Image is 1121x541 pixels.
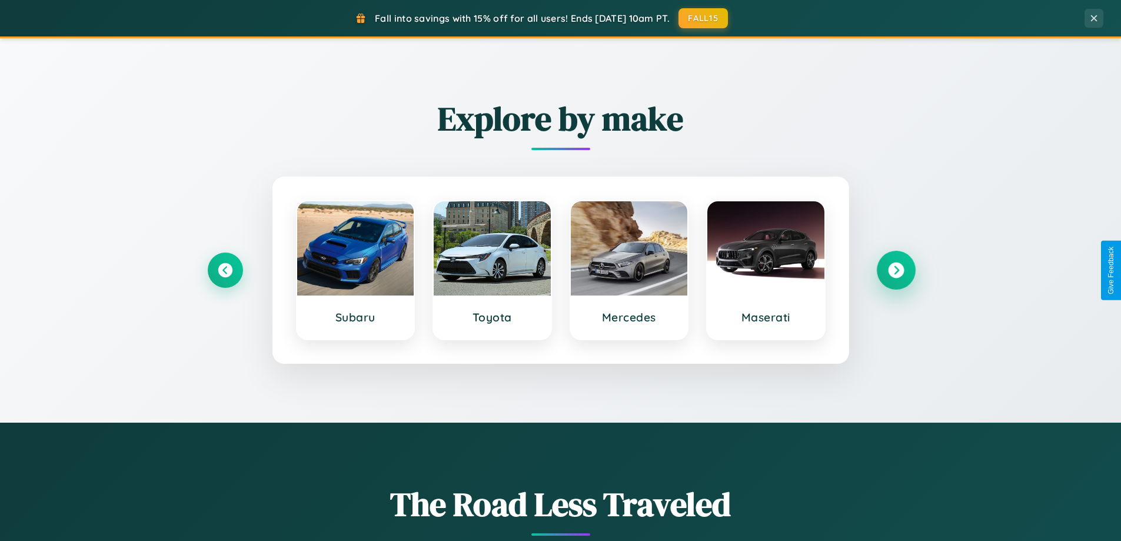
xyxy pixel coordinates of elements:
[208,482,914,527] h1: The Road Less Traveled
[1107,247,1115,294] div: Give Feedback
[678,8,728,28] button: FALL15
[375,12,670,24] span: Fall into savings with 15% off for all users! Ends [DATE] 10am PT.
[445,310,539,324] h3: Toyota
[208,96,914,141] h2: Explore by make
[309,310,403,324] h3: Subaru
[583,310,676,324] h3: Mercedes
[719,310,813,324] h3: Maserati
